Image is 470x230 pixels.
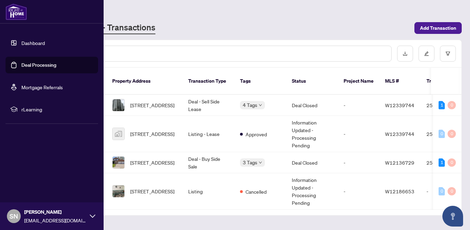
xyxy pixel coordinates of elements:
span: [PERSON_NAME] [24,208,86,216]
td: 2513495 [421,95,469,116]
td: Deal - Sell Side Lease [183,95,234,116]
th: Trade Number [421,68,469,95]
span: down [259,161,262,164]
span: SN [10,211,18,221]
th: Property Address [107,68,183,95]
td: Information Updated - Processing Pending [286,173,338,210]
th: Tags [234,68,286,95]
td: Deal Closed [286,95,338,116]
a: Mortgage Referrals [21,84,63,90]
div: 0 [439,130,445,138]
a: Dashboard [21,40,45,46]
span: edit [424,51,429,56]
span: [STREET_ADDRESS] [130,159,174,166]
th: Project Name [338,68,380,95]
td: Deal - Buy Side Sale [183,152,234,173]
span: Cancelled [246,188,267,195]
button: download [397,46,413,62]
td: - [338,152,380,173]
div: 0 [448,158,456,167]
th: MLS # [380,68,421,95]
td: Deal Closed [286,152,338,173]
td: - [338,173,380,210]
span: down [259,103,262,107]
button: filter [440,46,456,62]
td: Listing - Lease [183,116,234,152]
span: W12136729 [385,159,414,166]
img: thumbnail-img [113,99,124,111]
div: 1 [439,158,445,167]
span: [STREET_ADDRESS] [130,187,174,195]
a: Deal Processing [21,62,56,68]
span: 4 Tags [243,101,257,109]
td: - [338,95,380,116]
td: 2511403 [421,152,469,173]
div: 0 [439,187,445,195]
td: Listing [183,173,234,210]
span: [STREET_ADDRESS] [130,130,174,138]
span: [STREET_ADDRESS] [130,101,174,109]
button: Add Transaction [414,22,462,34]
span: download [403,51,407,56]
td: 2513495 [421,116,469,152]
span: W12186653 [385,188,414,194]
img: logo [6,3,27,20]
div: 1 [439,101,445,109]
span: W12339744 [385,131,414,137]
img: thumbnail-img [113,157,124,168]
span: Approved [246,130,267,138]
div: 0 [448,101,456,109]
button: edit [419,46,434,62]
img: thumbnail-img [113,128,124,140]
span: rLearning [21,105,93,113]
th: Status [286,68,338,95]
span: W12339744 [385,102,414,108]
td: - [421,173,469,210]
div: 0 [448,130,456,138]
span: [EMAIL_ADDRESS][DOMAIN_NAME] [24,217,86,224]
span: Add Transaction [420,22,456,34]
td: - [338,116,380,152]
img: thumbnail-img [113,185,124,197]
div: 0 [448,187,456,195]
th: Transaction Type [183,68,234,95]
span: filter [445,51,450,56]
span: 3 Tags [243,158,257,166]
td: Information Updated - Processing Pending [286,116,338,152]
button: Open asap [442,206,463,227]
